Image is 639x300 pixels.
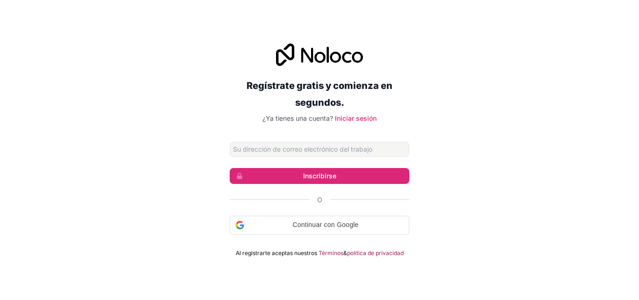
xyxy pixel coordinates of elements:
button: Inscribirse [230,168,409,184]
a: política de privacidad [347,249,404,257]
font: & [343,249,347,256]
a: Términos [319,249,343,257]
font: ¿Ya tienes una cuenta? [262,114,333,122]
font: O [317,196,322,204]
font: Regístrate gratis y comienza en segundos. [247,80,392,108]
a: Iniciar sesión [335,114,377,122]
font: política de privacidad [347,249,404,256]
font: Al registrarte aceptas nuestros [236,249,317,256]
input: Dirección de correo electrónico [230,142,409,157]
font: Continuar con Google [292,221,358,228]
div: Continuar con Google [230,216,409,234]
font: Términos [319,249,343,256]
font: Inscribirse [303,172,336,180]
